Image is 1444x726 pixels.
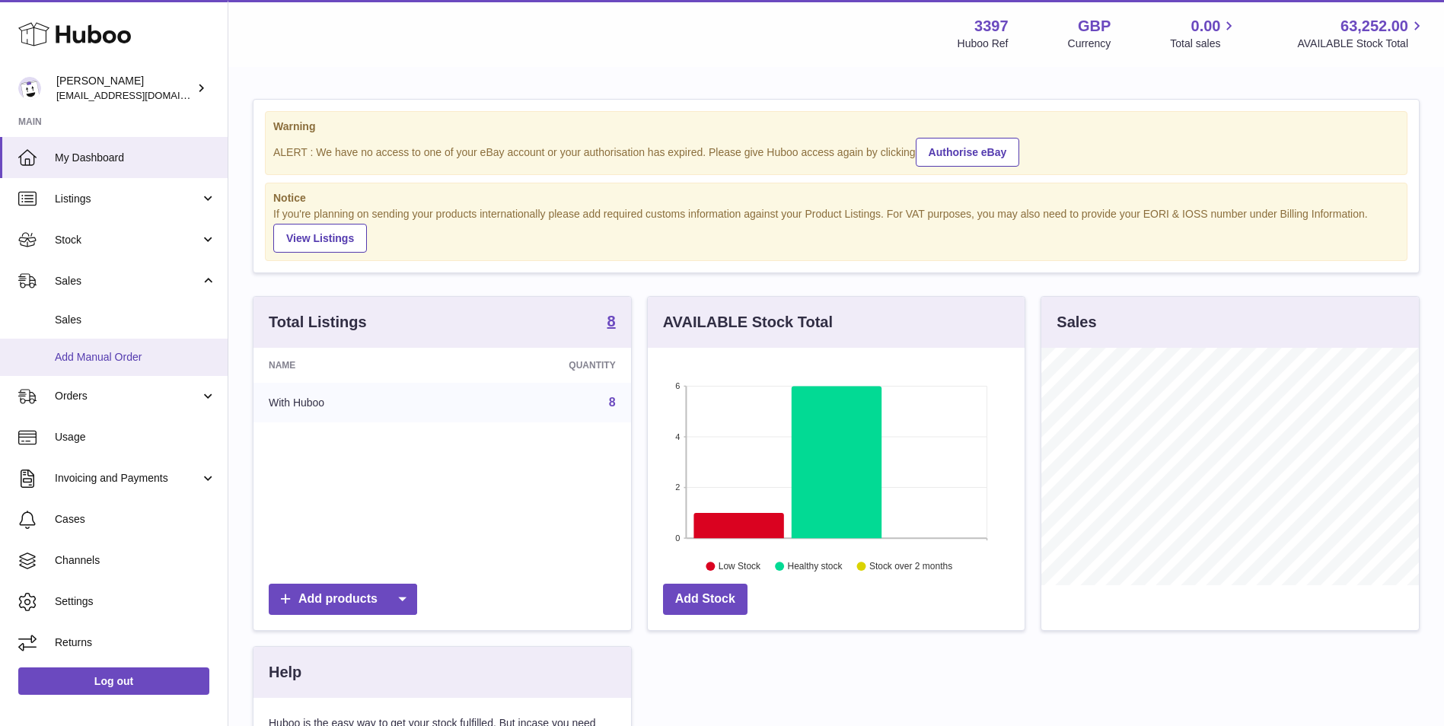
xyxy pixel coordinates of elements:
div: Currency [1068,37,1111,51]
div: If you're planning on sending your products internationally please add required customs informati... [273,207,1399,253]
th: Name [253,348,452,383]
span: Cases [55,512,216,527]
strong: 8 [607,314,616,329]
span: AVAILABLE Stock Total [1297,37,1426,51]
th: Quantity [452,348,630,383]
td: With Huboo [253,383,452,422]
a: Authorise eBay [916,138,1020,167]
span: Settings [55,594,216,609]
span: Add Manual Order [55,350,216,365]
strong: GBP [1078,16,1111,37]
h3: Help [269,662,301,683]
a: 0.00 Total sales [1170,16,1238,51]
text: Stock over 2 months [869,562,952,572]
a: Add Stock [663,584,748,615]
span: Invoicing and Payments [55,471,200,486]
span: Total sales [1170,37,1238,51]
text: Low Stock [719,562,761,572]
a: 63,252.00 AVAILABLE Stock Total [1297,16,1426,51]
h3: Total Listings [269,312,367,333]
div: ALERT : We have no access to one of your eBay account or your authorisation has expired. Please g... [273,135,1399,167]
h3: AVAILABLE Stock Total [663,312,833,333]
text: Healthy stock [787,562,843,572]
span: 0.00 [1191,16,1221,37]
span: [EMAIL_ADDRESS][DOMAIN_NAME] [56,89,224,101]
a: View Listings [273,224,367,253]
strong: Warning [273,119,1399,134]
text: 6 [675,381,680,390]
text: 0 [675,533,680,543]
span: Stock [55,233,200,247]
text: 2 [675,483,680,492]
a: 8 [607,314,616,332]
text: 4 [675,432,680,441]
span: 63,252.00 [1340,16,1408,37]
a: 8 [609,396,616,409]
div: Huboo Ref [958,37,1009,51]
span: Listings [55,192,200,206]
h3: Sales [1057,312,1096,333]
span: Channels [55,553,216,568]
strong: Notice [273,191,1399,205]
span: Orders [55,389,200,403]
img: sales@canchema.com [18,77,41,100]
div: [PERSON_NAME] [56,74,193,103]
span: My Dashboard [55,151,216,165]
span: Sales [55,274,200,288]
a: Add products [269,584,417,615]
span: Usage [55,430,216,444]
span: Sales [55,313,216,327]
a: Log out [18,667,209,695]
strong: 3397 [974,16,1009,37]
span: Returns [55,635,216,650]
